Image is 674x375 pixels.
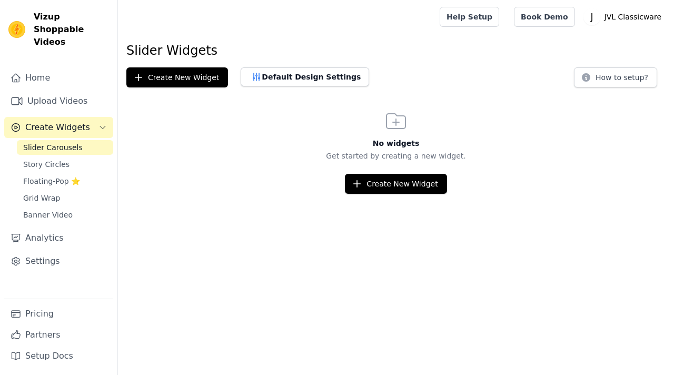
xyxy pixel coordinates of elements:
[25,121,90,134] span: Create Widgets
[583,7,666,26] button: J JVL Classicware
[4,346,113,367] a: Setup Docs
[23,210,73,220] span: Banner Video
[17,174,113,189] a: Floating-Pop ⭐
[17,208,113,222] a: Banner Video
[17,140,113,155] a: Slider Carousels
[126,42,666,59] h1: Slider Widgets
[440,7,499,27] a: Help Setup
[34,11,109,48] span: Vizup Shoppable Videos
[241,67,369,86] button: Default Design Settings
[4,251,113,272] a: Settings
[4,91,113,112] a: Upload Videos
[514,7,574,27] a: Book Demo
[118,138,674,149] h3: No widgets
[23,176,80,186] span: Floating-Pop ⭐
[4,228,113,249] a: Analytics
[345,174,447,194] button: Create New Widget
[17,191,113,205] a: Grid Wrap
[118,151,674,161] p: Get started by creating a new widget.
[8,21,25,38] img: Vizup
[23,142,83,153] span: Slider Carousels
[17,157,113,172] a: Story Circles
[4,303,113,324] a: Pricing
[590,12,593,22] text: J
[4,117,113,138] button: Create Widgets
[23,193,60,203] span: Grid Wrap
[574,75,657,85] a: How to setup?
[600,7,666,26] p: JVL Classicware
[126,67,228,87] button: Create New Widget
[574,67,657,87] button: How to setup?
[4,67,113,88] a: Home
[4,324,113,346] a: Partners
[23,159,70,170] span: Story Circles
